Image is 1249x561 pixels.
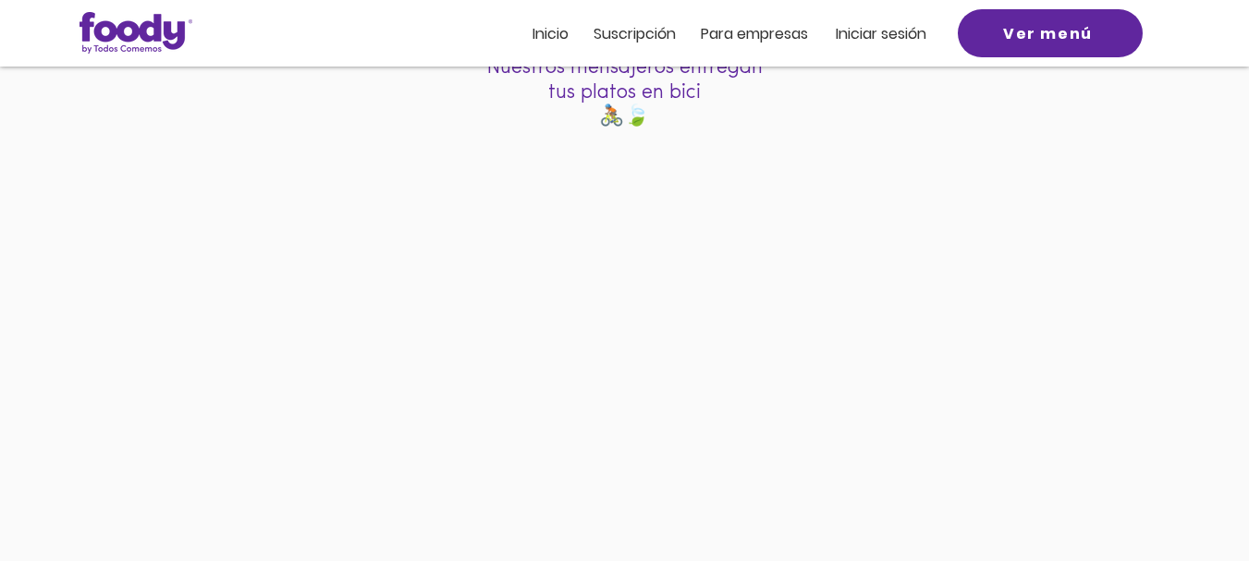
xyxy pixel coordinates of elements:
[701,23,718,44] span: Pa
[701,26,808,42] a: Para empresas
[718,23,808,44] span: ra empresas
[533,23,569,44] span: Inicio
[836,23,926,44] span: Iniciar sesión
[599,104,649,126] span: 🚴🏽🍃
[594,23,676,44] span: Suscripción
[958,9,1143,57] a: Ver menú
[594,26,676,42] a: Suscripción
[80,12,192,54] img: Logo_Foody V2.0.0 (3).png
[1003,22,1093,45] span: Ver menú
[1142,454,1231,543] iframe: Messagebird Livechat Widget
[836,26,926,42] a: Iniciar sesión
[533,26,569,42] a: Inicio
